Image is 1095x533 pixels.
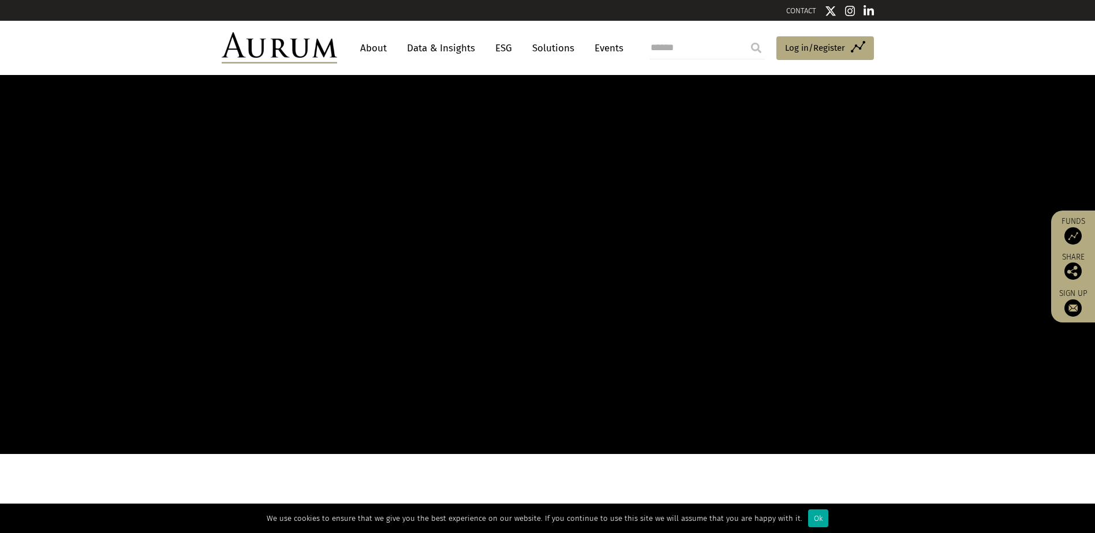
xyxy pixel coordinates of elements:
[825,5,836,17] img: Twitter icon
[845,5,855,17] img: Instagram icon
[222,32,337,63] img: Aurum
[786,6,816,15] a: CONTACT
[1057,253,1089,280] div: Share
[785,41,845,55] span: Log in/Register
[401,37,481,59] a: Data & Insights
[1064,227,1082,245] img: Access Funds
[526,37,580,59] a: Solutions
[1057,216,1089,245] a: Funds
[1064,299,1082,317] img: Sign up to our newsletter
[1064,262,1082,280] img: Share this post
[1057,288,1089,317] a: Sign up
[745,36,768,59] input: Submit
[776,36,874,61] a: Log in/Register
[808,509,828,527] div: Ok
[354,37,393,59] a: About
[489,37,518,59] a: ESG
[589,37,623,59] a: Events
[864,5,874,17] img: Linkedin icon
